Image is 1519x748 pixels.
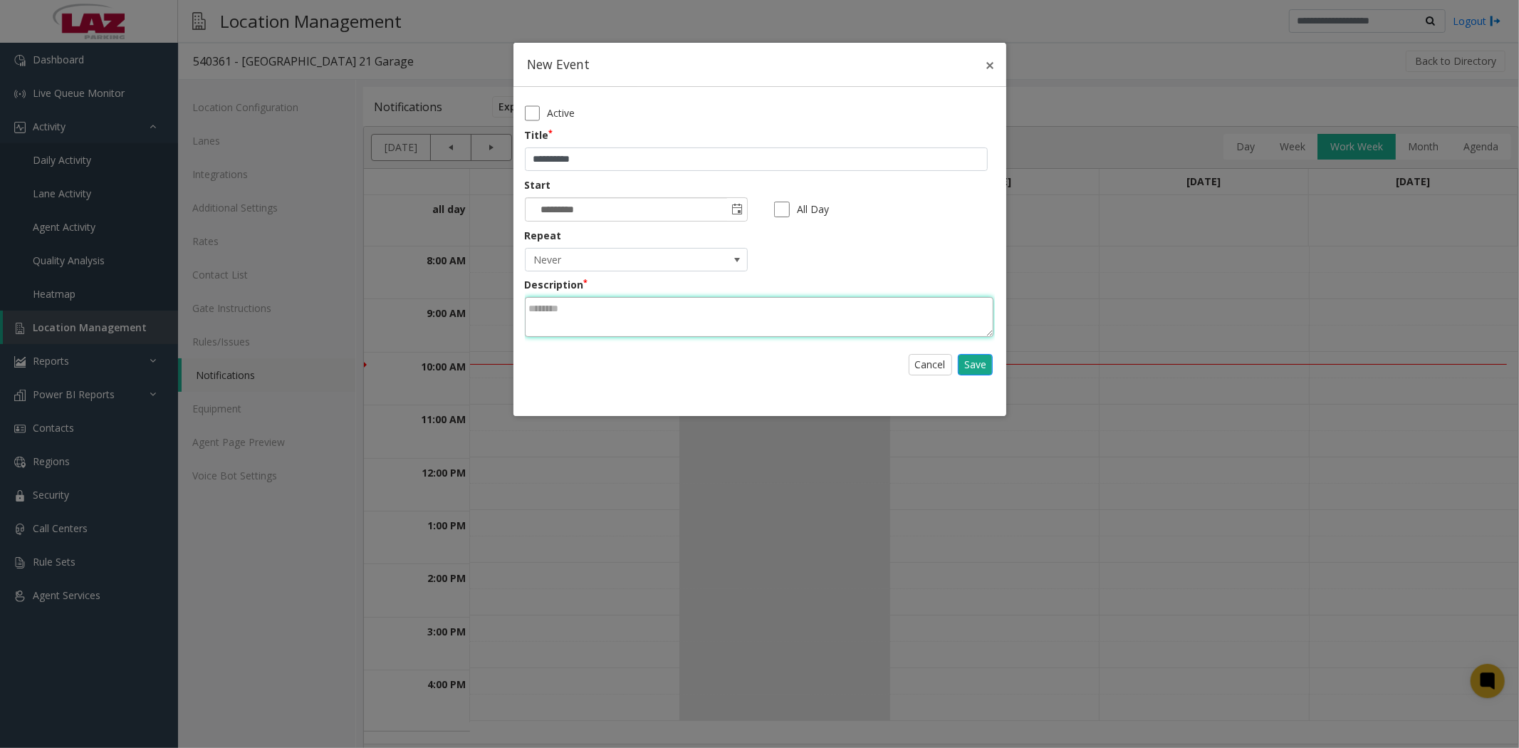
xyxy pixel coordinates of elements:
span: Recurrence editor [525,248,748,272]
span: Active [547,106,575,120]
label: Start [525,178,551,192]
label: Repeat [525,229,971,243]
label: Description [525,278,588,292]
span: select [727,249,747,271]
span: New Event [528,57,992,72]
label: Title [525,128,553,142]
span: Never [526,249,703,271]
a: Save [958,354,993,375]
span: select [727,198,747,221]
a: Cancel [909,354,952,375]
span: All Day [797,202,829,217]
a: Close [982,57,999,74]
